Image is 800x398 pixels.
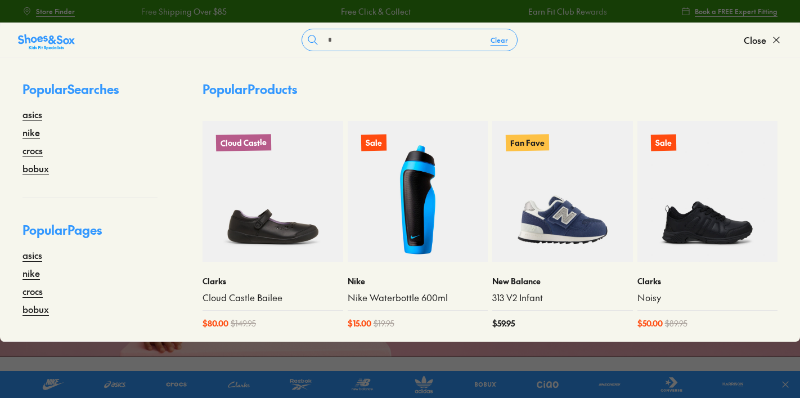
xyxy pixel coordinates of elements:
[744,33,766,47] span: Close
[492,121,633,262] a: Fan Fave
[492,317,515,329] span: $ 59.95
[637,121,778,262] a: Sale
[492,292,633,304] a: 313 V2 Infant
[23,144,43,157] a: crocs
[665,317,687,329] span: $ 89.95
[203,275,343,287] p: Clarks
[482,30,517,50] button: Clear
[203,121,343,262] a: Cloud Castle
[348,275,488,287] p: Nike
[374,317,394,329] span: $ 19.95
[203,80,297,99] p: Popular Products
[492,275,633,287] p: New Balance
[138,6,223,17] a: Free Shipping Over $85
[23,80,158,108] p: Popular Searches
[348,317,371,329] span: $ 15.00
[231,317,256,329] span: $ 149.95
[18,31,75,49] a: Shoes &amp; Sox
[203,292,343,304] a: Cloud Castle Bailee
[23,221,158,248] p: Popular Pages
[23,126,40,139] a: nike
[23,302,49,316] a: bobux
[23,266,40,280] a: nike
[203,317,228,329] span: $ 80.00
[23,284,43,298] a: crocs
[506,134,549,151] p: Fan Fave
[637,292,778,304] a: Noisy
[348,121,488,262] a: Sale
[36,6,75,16] span: Store Finder
[637,275,778,287] p: Clarks
[348,292,488,304] a: Nike Waterbottle 600ml
[695,6,777,16] span: Book a FREE Expert Fitting
[744,28,782,52] button: Close
[23,162,49,175] a: bobux
[337,6,407,17] a: Free Click & Collect
[681,1,777,21] a: Book a FREE Expert Fitting
[18,33,75,51] img: SNS_Logo_Responsive.svg
[23,248,42,262] a: asics
[524,6,603,17] a: Earn Fit Club Rewards
[23,108,42,121] a: asics
[23,1,75,21] a: Store Finder
[216,134,271,151] p: Cloud Castle
[361,135,386,151] p: Sale
[637,317,663,329] span: $ 50.00
[650,135,676,151] p: Sale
